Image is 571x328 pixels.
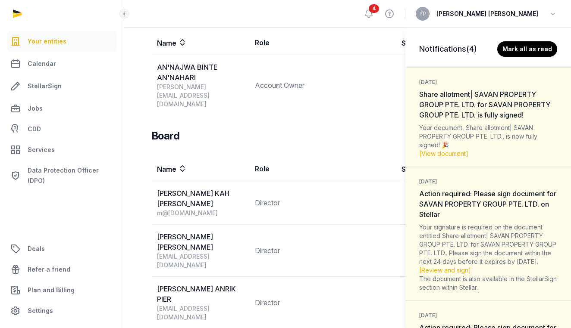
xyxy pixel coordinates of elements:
[528,287,571,328] iframe: Chat Widget
[419,178,437,185] small: [DATE]
[419,90,550,119] span: Share allotment| SAVAN PROPERTY GROUP PTE. LTD. for SAVAN PROPERTY GROUP PTE. LTD. is fully signed!
[419,189,556,219] span: Action required: Please sign document for SAVAN PROPERTY GROUP PTE. LTD. on Stellar
[419,79,437,86] small: [DATE]
[419,124,557,158] div: Your document, Share allotment| SAVAN PROPERTY GROUP PTE. LTD., is now fully signed! 🎉
[419,43,477,55] h3: Notifications
[419,223,557,292] div: Your signature is required on the document entitled Share allotment| SAVAN PROPERTY GROUP PTE. LT...
[466,44,477,53] span: (4)
[419,150,468,157] a: [View document]
[497,41,557,57] button: Mark all as read
[419,266,471,274] a: [Review and sign]
[419,312,437,319] small: [DATE]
